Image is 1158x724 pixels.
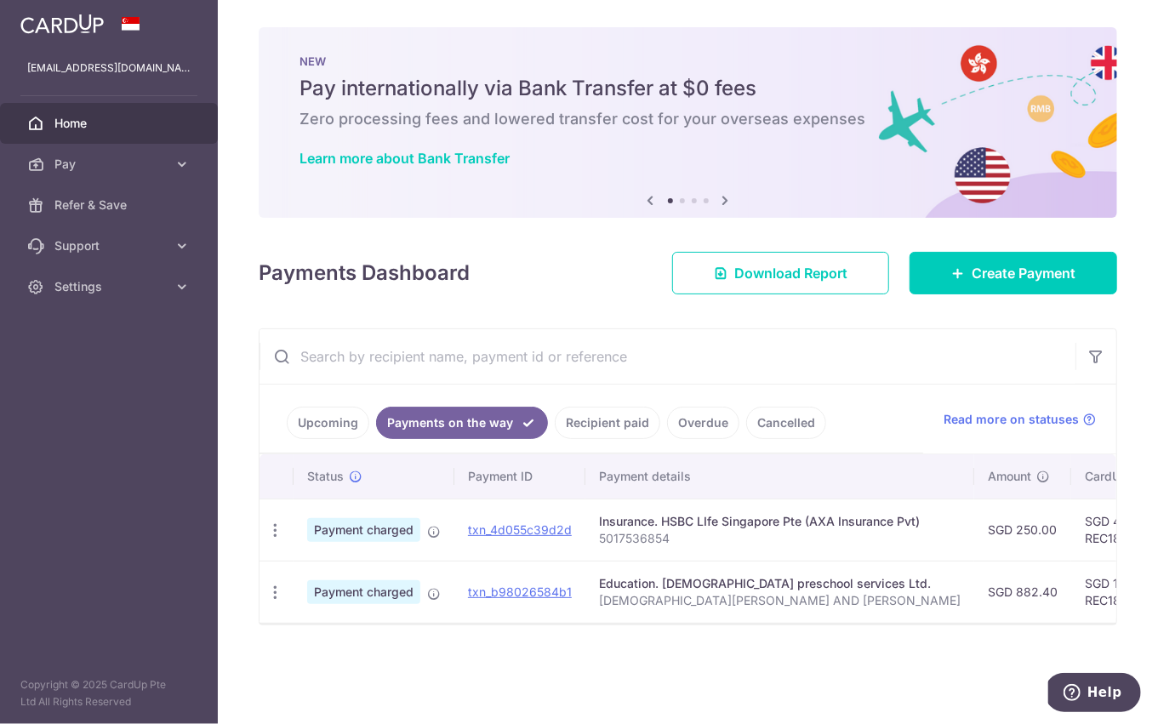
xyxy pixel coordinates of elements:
a: Overdue [667,407,739,439]
input: Search by recipient name, payment id or reference [260,329,1075,384]
span: Home [54,115,167,132]
span: Amount [988,468,1031,485]
a: Recipient paid [555,407,660,439]
a: Learn more about Bank Transfer [299,150,510,167]
a: Read more on statuses [944,411,1096,428]
a: Payments on the way [376,407,548,439]
p: [EMAIL_ADDRESS][DOMAIN_NAME] [27,60,191,77]
p: [DEMOGRAPHIC_DATA][PERSON_NAME] AND [PERSON_NAME] [599,592,961,609]
span: Read more on statuses [944,411,1079,428]
div: Education. [DEMOGRAPHIC_DATA] preschool services Ltd. [599,575,961,592]
span: Create Payment [972,263,1075,283]
span: Pay [54,156,167,173]
div: Insurance. HSBC LIfe Singapore Pte (AXA Insurance Pvt) [599,513,961,530]
span: Download Report [734,263,847,283]
a: Upcoming [287,407,369,439]
span: Payment charged [307,518,420,542]
iframe: Opens a widget where you can find more information [1048,673,1141,715]
td: SGD 250.00 [974,499,1071,561]
a: Cancelled [746,407,826,439]
span: Support [54,237,167,254]
th: Payment ID [454,454,585,499]
img: CardUp [20,14,104,34]
a: Create Payment [910,252,1117,294]
a: txn_b98026584b1 [468,584,572,599]
span: Payment charged [307,580,420,604]
span: CardUp fee [1085,468,1149,485]
p: NEW [299,54,1076,68]
h6: Zero processing fees and lowered transfer cost for your overseas expenses [299,109,1076,129]
th: Payment details [585,454,974,499]
span: Status [307,468,344,485]
a: txn_4d055c39d2d [468,522,572,537]
h4: Payments Dashboard [259,258,470,288]
p: 5017536854 [599,530,961,547]
a: Download Report [672,252,889,294]
span: Refer & Save [54,197,167,214]
img: Bank transfer banner [259,27,1117,218]
td: SGD 882.40 [974,561,1071,623]
h5: Pay internationally via Bank Transfer at $0 fees [299,75,1076,102]
span: Settings [54,278,167,295]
